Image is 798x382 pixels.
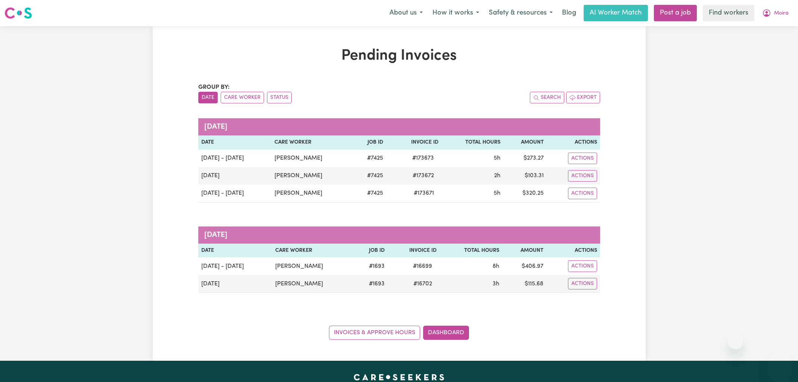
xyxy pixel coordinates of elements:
button: How it works [428,5,484,21]
a: Post a job [654,5,697,21]
span: Moira [774,9,789,18]
td: # 1693 [354,257,388,275]
iframe: Button to launch messaging window [768,352,792,376]
button: My Account [757,5,794,21]
th: Invoice ID [388,244,440,258]
button: Actions [568,170,597,182]
th: Amount [502,244,546,258]
th: Invoice ID [386,135,441,150]
button: sort invoices by date [198,92,218,103]
td: # 7425 [353,185,386,203]
td: $ 115.68 [502,275,546,293]
button: About us [385,5,428,21]
th: Job ID [354,244,388,258]
td: $ 406.97 [502,257,546,275]
button: sort invoices by care worker [221,92,264,103]
td: [DATE] - [DATE] [198,185,271,203]
span: # 173671 [409,189,438,198]
th: Care Worker [272,244,354,258]
span: Group by: [198,84,230,90]
caption: [DATE] [198,118,600,135]
td: # 7425 [353,167,386,185]
td: [PERSON_NAME] [271,185,353,203]
td: $ 273.27 [503,150,547,167]
a: Blog [558,5,581,21]
a: Careseekers home page [354,374,444,380]
a: AI Worker Match [584,5,648,21]
span: 5 hours [494,190,500,196]
th: Total Hours [441,135,503,150]
td: # 7425 [353,150,386,167]
td: [PERSON_NAME] [271,150,353,167]
img: Careseekers logo [4,6,32,20]
td: [PERSON_NAME] [271,167,353,185]
th: Care Worker [271,135,353,150]
span: # 16699 [409,262,437,271]
th: Job ID [353,135,386,150]
button: Safety & resources [484,5,558,21]
button: Actions [568,260,597,272]
a: Invoices & Approve Hours [329,326,420,340]
th: Actions [546,244,600,258]
th: Date [198,244,273,258]
a: Dashboard [423,326,469,340]
td: # 1693 [354,275,388,293]
span: 2 hours [494,173,500,179]
button: sort invoices by paid status [267,92,292,103]
td: [PERSON_NAME] [272,257,354,275]
button: Actions [568,278,597,289]
button: Actions [568,153,597,164]
button: Actions [568,188,597,199]
th: Actions [547,135,600,150]
td: [PERSON_NAME] [272,275,354,293]
h1: Pending Invoices [198,47,600,65]
td: [DATE] - [DATE] [198,257,273,275]
td: $ 103.31 [503,167,547,185]
td: $ 320.25 [503,185,547,203]
span: # 173673 [408,154,438,163]
button: Search [530,92,564,103]
span: 5 hours [494,155,500,161]
td: [DATE] [198,167,271,185]
td: [DATE] - [DATE] [198,150,271,167]
a: Find workers [703,5,754,21]
span: # 173672 [408,171,438,180]
td: [DATE] [198,275,273,293]
th: Amount [503,135,547,150]
th: Date [198,135,271,150]
span: 3 hours [493,281,499,287]
span: 8 hours [493,263,499,269]
iframe: Close message [728,334,743,349]
a: Careseekers logo [4,4,32,22]
th: Total Hours [440,244,502,258]
caption: [DATE] [198,226,600,244]
button: Export [566,92,600,103]
span: # 16702 [409,279,437,288]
